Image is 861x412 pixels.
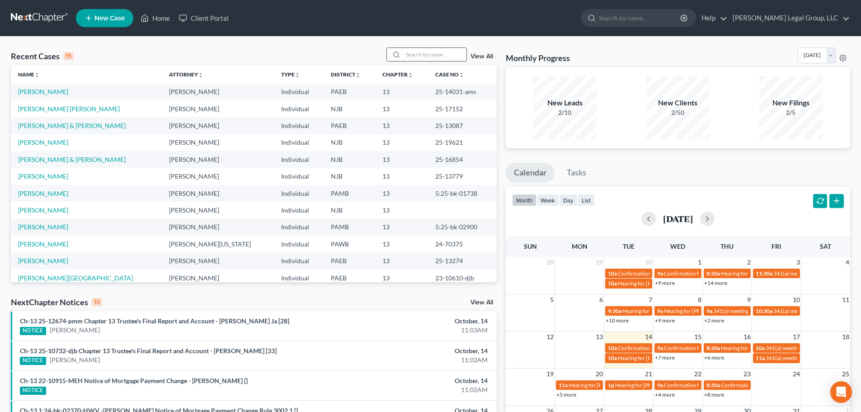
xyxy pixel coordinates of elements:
td: [PERSON_NAME] [162,83,274,100]
span: 9a [657,382,663,388]
a: [PERSON_NAME] [18,88,68,95]
td: 13 [375,83,428,100]
span: Hearing for [PERSON_NAME] [618,355,688,361]
span: Confirmation Hearing for [PERSON_NAME] [PERSON_NAME] [618,345,765,351]
span: 23 [743,369,752,379]
div: New Filings [759,98,823,108]
span: 7 [648,294,653,305]
td: 13 [375,100,428,117]
a: Chapterunfold_more [382,71,413,78]
span: Hearing for [PERSON_NAME] [622,308,693,314]
td: Individual [274,151,324,168]
a: +8 more [704,391,724,398]
td: 13 [375,253,428,270]
span: 8 [697,294,702,305]
span: 16 [743,331,752,342]
td: [PERSON_NAME] [162,134,274,151]
span: 12 [546,331,555,342]
td: NJB [324,151,375,168]
a: Typeunfold_more [281,71,300,78]
td: [PERSON_NAME] [162,151,274,168]
td: 5:25-bk-02900 [428,219,497,236]
a: [PERSON_NAME] & [PERSON_NAME] [18,156,126,163]
i: unfold_more [198,72,203,78]
span: 341(a) meeting for [PERSON_NAME] [766,345,853,351]
span: 11 [841,294,850,305]
span: Confirmation Hearing for [PERSON_NAME] [618,270,721,277]
td: 25-16854 [428,151,497,168]
input: Search by name... [403,48,466,61]
div: 2/50 [646,108,710,117]
td: PAWB [324,236,375,252]
td: Individual [274,168,324,185]
td: 13 [375,202,428,218]
span: 11:30a [756,270,772,277]
td: [PERSON_NAME] [162,253,274,270]
td: 25-17152 [428,100,497,117]
a: [PERSON_NAME] [18,257,68,265]
td: [PERSON_NAME] [162,100,274,117]
span: 9a [657,270,663,277]
span: 5 [549,294,555,305]
span: 10a [756,345,765,351]
a: [PERSON_NAME] [18,240,68,248]
span: 3 [795,257,801,268]
a: View All [470,299,493,306]
span: 29 [595,257,604,268]
span: 30 [644,257,653,268]
td: 13 [375,134,428,151]
td: Individual [274,83,324,100]
td: 25-19621 [428,134,497,151]
a: Districtunfold_more [331,71,361,78]
span: 25 [841,369,850,379]
div: 2/5 [759,108,823,117]
a: +4 more [655,391,675,398]
td: 13 [375,117,428,134]
td: 25-13779 [428,168,497,185]
span: Mon [572,242,588,250]
td: NJB [324,100,375,117]
button: week [536,194,559,206]
span: Fri [772,242,781,250]
a: Home [136,10,174,26]
div: 11:02AM [338,385,488,394]
a: [PERSON_NAME] & [PERSON_NAME] [18,122,126,129]
span: Confirmation hearing for [PERSON_NAME] [664,382,767,388]
span: Hearing for [PERSON_NAME] [PERSON_NAME] [721,345,835,351]
span: 2 [746,257,752,268]
a: Ch-13 22-10915-MEH Notice of Mortgage Payment Change - [PERSON_NAME] [] [20,377,248,384]
td: PAEB [324,117,375,134]
td: PAMB [324,219,375,236]
td: PAEB [324,83,375,100]
span: 341(a) meeting for [PERSON_NAME] [766,355,853,361]
td: [PERSON_NAME] [162,270,274,286]
span: 9a [706,308,712,314]
button: day [559,194,578,206]
td: 13 [375,151,428,168]
input: Search by name... [599,9,682,26]
span: 17 [792,331,801,342]
span: Wed [670,242,685,250]
div: October, 14 [338,317,488,326]
a: +9 more [655,317,675,324]
a: [PERSON_NAME] [PERSON_NAME] [18,105,120,113]
td: Individual [274,117,324,134]
span: 9a [657,345,663,351]
span: Confirmation hearing for [PERSON_NAME] [664,345,767,351]
td: 25-13274 [428,253,497,270]
td: 25-13087 [428,117,497,134]
td: NJB [324,202,375,218]
div: 11:02AM [338,355,488,365]
td: Individual [274,253,324,270]
span: 10a [608,280,617,287]
div: 15 [63,52,74,60]
div: NOTICE [20,357,46,365]
h3: Monthly Progress [506,52,570,63]
h2: [DATE] [663,214,693,223]
i: unfold_more [34,72,40,78]
a: Help [697,10,727,26]
span: 18 [841,331,850,342]
span: 9:30a [608,308,621,314]
a: Ch-13 25-12674-pmm Chapter 13 Trustee's Final Report and Account - [PERSON_NAME] Ja [28] [20,317,289,325]
span: 19 [546,369,555,379]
